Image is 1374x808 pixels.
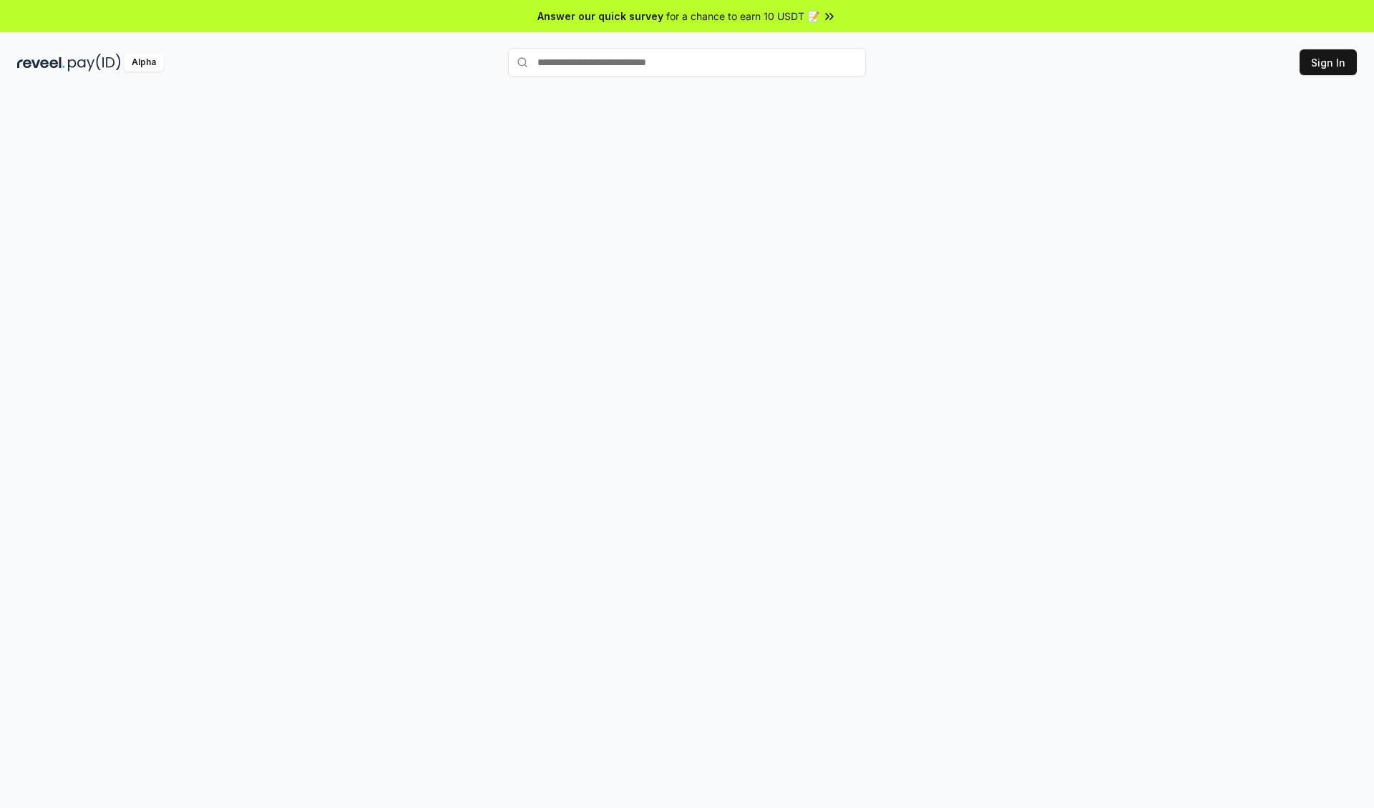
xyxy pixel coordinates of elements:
span: for a chance to earn 10 USDT 📝 [666,9,819,24]
span: Answer our quick survey [537,9,663,24]
div: Alpha [124,54,164,72]
button: Sign In [1300,49,1357,75]
img: reveel_dark [17,54,65,72]
img: pay_id [68,54,121,72]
